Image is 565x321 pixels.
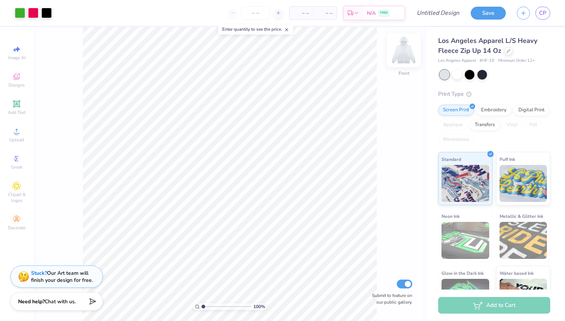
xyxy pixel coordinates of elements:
img: Puff Ink [500,165,547,202]
span: CP [539,9,547,17]
div: Applique [438,119,468,131]
div: Enter quantity to see the price. [218,24,293,34]
div: Embroidery [476,105,511,116]
div: Digital Print [514,105,549,116]
img: Neon Ink [441,222,489,259]
img: Front [389,36,419,65]
span: Los Angeles Apparel [438,58,476,64]
span: Standard [441,155,461,163]
div: Front [399,70,409,77]
div: Vinyl [502,119,522,131]
span: Image AI [8,55,26,61]
span: Chat with us. [45,298,76,305]
img: Standard [441,165,489,202]
span: N/A [367,9,376,17]
span: Designs [9,82,25,88]
span: – – [294,9,309,17]
div: Our Art team will finish your design for free. [31,270,93,284]
span: Decorate [8,225,26,231]
span: – – [318,9,332,17]
img: Water based Ink [500,279,547,316]
span: Upload [9,137,24,143]
div: Print Type [438,90,550,98]
button: Save [471,7,506,20]
strong: Need help? [18,298,45,305]
div: Transfers [470,119,500,131]
span: Add Text [8,109,26,115]
span: Puff Ink [500,155,515,163]
img: Metallic & Glitter Ink [500,222,547,259]
span: Clipart & logos [4,192,30,203]
span: Metallic & Glitter Ink [500,212,543,220]
span: Los Angeles Apparel L/S Heavy Fleece Zip Up 14 Oz [438,36,537,55]
div: Screen Print [438,105,474,116]
label: Submit to feature on our public gallery. [368,292,412,305]
span: # HF-10 [480,58,494,64]
input: – – [241,6,270,20]
input: Untitled Design [411,6,465,20]
span: Water based Ink [500,269,534,277]
span: Greek [11,164,23,170]
img: Glow in the Dark Ink [441,279,489,316]
span: Minimum Order: 12 + [498,58,535,64]
span: Glow in the Dark Ink [441,269,484,277]
span: 100 % [253,303,265,310]
a: CP [535,7,550,20]
div: Foil [525,119,542,131]
span: Neon Ink [441,212,460,220]
span: FREE [380,10,388,16]
strong: Stuck? [31,270,47,277]
div: Rhinestones [438,134,474,145]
